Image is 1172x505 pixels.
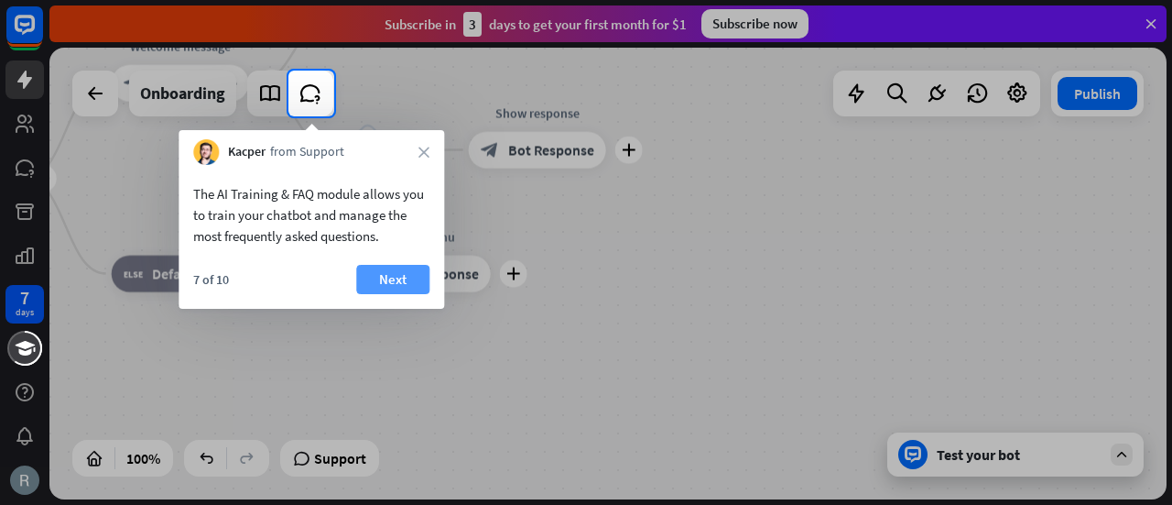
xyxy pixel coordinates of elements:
[418,147,429,158] i: close
[228,143,266,161] span: Kacper
[15,7,70,62] button: Open LiveChat chat widget
[356,265,429,294] button: Next
[193,271,229,288] div: 7 of 10
[193,183,429,247] div: The AI Training & FAQ module allows you to train your chatbot and manage the most frequently aske...
[270,143,344,161] span: from Support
